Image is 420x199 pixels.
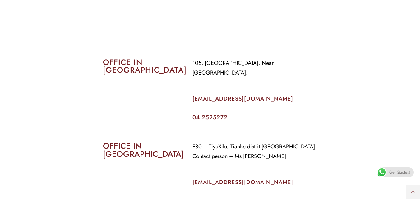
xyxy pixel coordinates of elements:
[192,113,228,121] a: 04 2525272
[103,58,183,74] h2: OFFICE IN [GEOGRAPHIC_DATA]
[192,178,293,186] a: [EMAIL_ADDRESS][DOMAIN_NAME]
[192,142,317,161] p: F80 – TiyuXilu, Tianhe distrit [GEOGRAPHIC_DATA] Contact person – Ms [PERSON_NAME]
[192,95,293,103] a: [EMAIL_ADDRESS][DOMAIN_NAME]
[192,58,317,78] p: 105, [GEOGRAPHIC_DATA], Near [GEOGRAPHIC_DATA].
[389,167,410,177] span: Get Quotes!
[103,142,183,158] h2: OFFICE IN [GEOGRAPHIC_DATA]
